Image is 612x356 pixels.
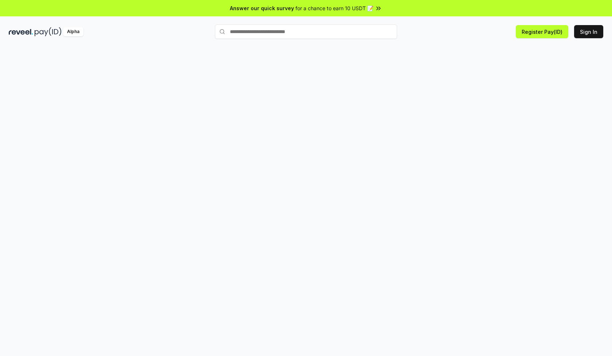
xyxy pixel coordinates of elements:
[516,25,568,38] button: Register Pay(ID)
[230,4,294,12] span: Answer our quick survey
[295,4,373,12] span: for a chance to earn 10 USDT 📝
[9,27,33,36] img: reveel_dark
[35,27,62,36] img: pay_id
[63,27,83,36] div: Alpha
[574,25,603,38] button: Sign In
